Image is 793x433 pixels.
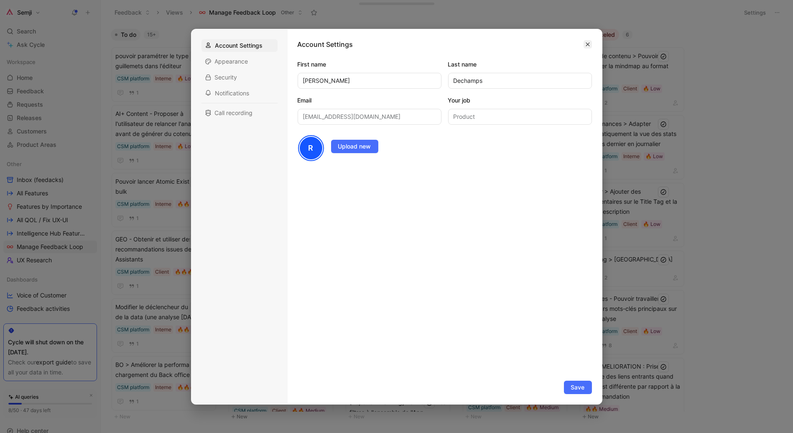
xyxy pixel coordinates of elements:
[215,89,249,97] span: Notifications
[201,87,278,100] div: Notifications
[201,55,278,68] div: Appearance
[298,59,441,69] label: First name
[298,95,441,105] label: Email
[215,57,248,66] span: Appearance
[201,39,278,52] div: Account Settings
[571,382,585,392] span: Save
[338,141,371,151] span: Upload new
[201,107,278,119] div: Call recording
[215,73,237,82] span: Security
[448,59,592,69] label: Last name
[448,95,592,105] label: Your job
[215,109,253,117] span: Call recording
[564,381,592,394] button: Save
[201,71,278,84] div: Security
[298,39,353,49] h1: Account Settings
[215,41,263,50] span: Account Settings
[299,136,323,160] div: R
[331,140,378,153] button: Upload new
